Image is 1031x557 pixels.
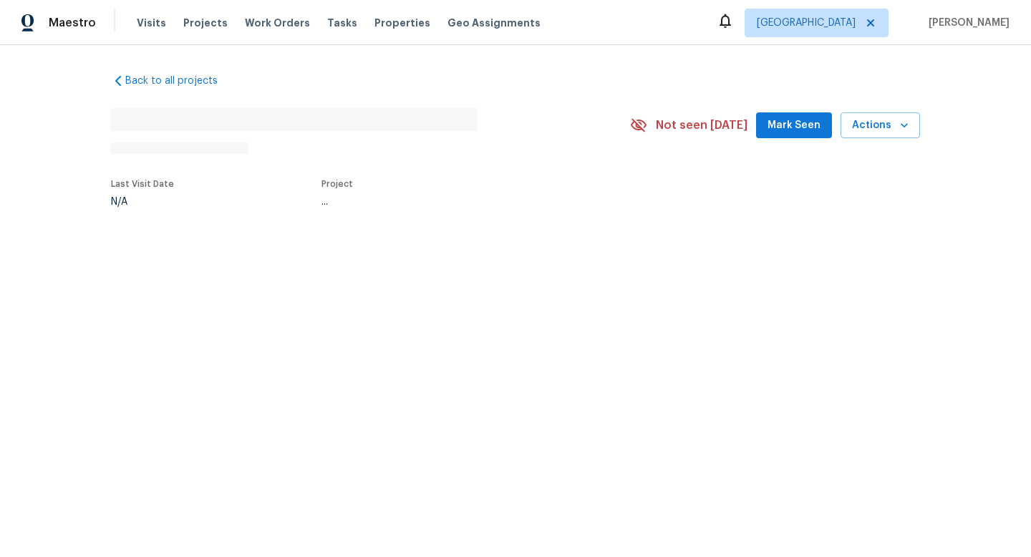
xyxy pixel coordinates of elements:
[756,112,832,139] button: Mark Seen
[321,197,596,207] div: ...
[137,16,166,30] span: Visits
[111,74,248,88] a: Back to all projects
[245,16,310,30] span: Work Orders
[852,117,909,135] span: Actions
[111,197,174,207] div: N/A
[374,16,430,30] span: Properties
[768,117,821,135] span: Mark Seen
[447,16,541,30] span: Geo Assignments
[327,18,357,28] span: Tasks
[841,112,920,139] button: Actions
[757,16,856,30] span: [GEOGRAPHIC_DATA]
[923,16,1010,30] span: [PERSON_NAME]
[183,16,228,30] span: Projects
[656,118,747,132] span: Not seen [DATE]
[49,16,96,30] span: Maestro
[111,180,174,188] span: Last Visit Date
[321,180,353,188] span: Project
